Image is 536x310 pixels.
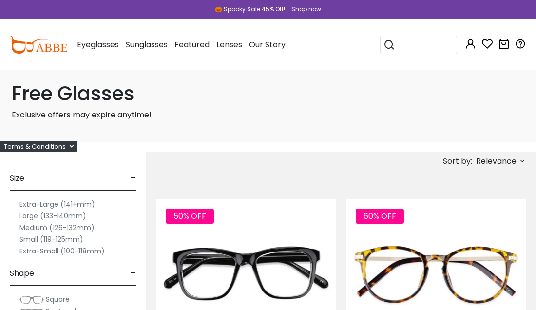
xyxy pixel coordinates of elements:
[77,39,119,50] span: Eyeglasses
[19,233,83,245] label: Small (119-125mm)
[10,167,24,190] span: Size
[46,294,70,304] span: Square
[19,295,44,305] img: Square.png
[476,153,517,170] span: Relevance
[126,39,168,50] span: Sunglasses
[291,5,321,14] div: Shop now
[19,210,86,222] label: Large (133-140mm)
[19,245,105,257] label: Extra-Small (100-118mm)
[356,209,404,224] span: 60% OFF
[130,262,136,285] span: -
[249,39,286,50] span: Our Story
[19,222,95,233] label: Medium (126-132mm)
[215,5,285,14] div: 🎃 Spooky Sale 45% Off!
[130,167,136,190] span: -
[10,262,34,285] span: Shape
[12,109,524,121] p: Exclusive offers may expire anytime!
[12,82,524,105] h1: Free Glasses
[166,209,214,224] span: 50% OFF
[443,155,472,167] span: Sort by:
[10,36,67,54] img: abbeglasses.com
[287,5,321,13] a: Shop now
[216,39,242,50] span: Lenses
[174,39,210,50] span: Featured
[19,198,95,210] label: Extra-Large (141+mm)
